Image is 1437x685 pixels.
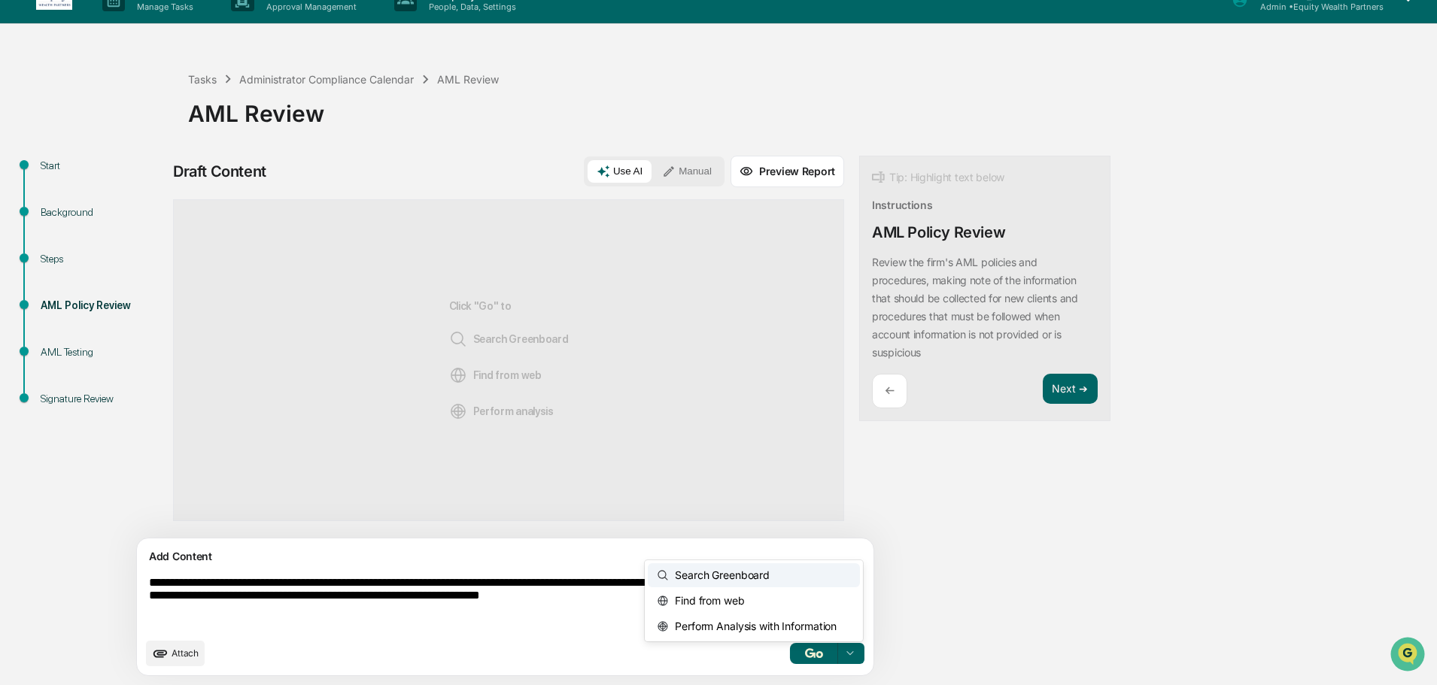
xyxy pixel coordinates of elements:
img: Go [805,648,823,658]
iframe: Open customer support [1389,635,1429,676]
p: Manage Tasks [125,2,201,12]
p: ← [885,383,895,398]
span: Search Greenboard [449,330,569,348]
button: Use AI [588,160,652,183]
img: Search [449,330,467,348]
div: We're available if you need us! [51,130,190,142]
div: AML Policy Review [41,298,164,314]
input: Clear [39,68,248,84]
div: 🗄️ [109,191,121,203]
span: Perform Analysis with Information [669,614,837,638]
div: Add Content [146,547,864,565]
div: AML Testing [41,344,164,360]
button: Preview Report [731,156,844,187]
a: 🗄️Attestations [103,183,193,211]
span: Data Lookup [30,218,95,233]
button: Next ➔ [1043,374,1098,405]
div: Draft Content [173,162,266,180]
img: ChartPolar [657,620,669,632]
button: Go [790,643,838,664]
div: AML Policy Review [872,223,1005,241]
span: Preclearance [30,189,97,205]
p: People, Data, Settings [417,2,524,12]
div: Steps [41,251,164,267]
img: GlobeSimple [657,595,669,607]
div: Background [41,205,164,220]
img: 1746055101610-c473b297-6a78-478c-a979-82029cc54cd1 [15,115,42,142]
div: Administrator Compliance Calendar [239,73,414,86]
span: Pylon [150,255,182,266]
div: 🔎 [15,220,27,232]
button: upload document [146,641,205,666]
a: 🔎Data Lookup [9,212,101,239]
span: Find from web [449,366,542,384]
span: Search Greenboard [669,563,770,587]
div: AML Review [437,73,499,86]
p: How can we help? [15,32,274,56]
span: Attach [172,647,199,659]
div: Tip: Highlight text below [872,168,1004,186]
img: Web [449,366,467,384]
span: Attestations [124,189,187,205]
button: Manual [653,160,721,183]
div: 🖐️ [15,191,27,203]
img: MagnifyingGlass [657,569,669,581]
div: Start [41,158,164,174]
div: Instructions [872,199,933,211]
div: Tasks [188,73,217,86]
span: Perform analysis [449,402,554,420]
p: Admin • Equity Wealth Partners [1248,2,1384,12]
a: Powered byPylon [106,254,182,266]
a: 🖐️Preclearance [9,183,103,211]
span: Find from web [669,589,744,613]
div: Click "Go" to [449,224,569,496]
div: Signature Review [41,391,164,407]
p: Review the firm's AML policies and procedures, making note of the information that should be coll... [872,256,1078,359]
img: Analysis [449,402,467,420]
p: Approval Management [254,2,364,12]
div: AML Review [188,88,1429,127]
button: Start new chat [256,120,274,138]
div: Start new chat [51,115,247,130]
